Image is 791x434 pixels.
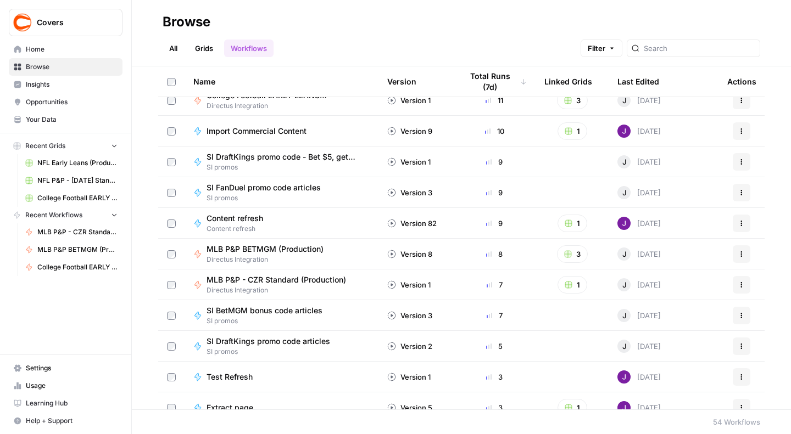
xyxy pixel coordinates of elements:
a: Import Commercial Content [193,126,370,137]
span: SI promos [207,193,330,203]
span: College Football EARLY LEANS (Production) [37,262,118,272]
img: nj1ssy6o3lyd6ijko0eoja4aphzn [617,401,631,414]
div: Version 1 [387,371,431,382]
div: Linked Grids [544,66,592,97]
span: Learning Hub [26,398,118,408]
a: MLB P&P - CZR Standard (Production)Directus Integration [193,274,370,295]
div: Version 9 [387,126,432,137]
a: Grids [188,40,220,57]
div: 9 [462,187,527,198]
a: All [163,40,184,57]
span: J [622,310,626,321]
div: [DATE] [617,247,661,261]
span: SI DraftKings promo code articles [207,336,330,347]
span: Opportunities [26,97,118,107]
span: College Football EARLY LEANS (Production) Grid (1) [37,193,118,203]
a: SI BetMGM bonus code articlesSI promos [193,305,370,326]
div: Version 5 [387,402,432,413]
a: College Football EARLY LEANS (Production)Directus Integration [193,90,370,111]
span: Usage [26,381,118,391]
div: 3 [462,402,527,413]
div: Version 1 [387,156,431,167]
a: College Football EARLY LEANS (Production) Grid (1) [20,189,122,207]
div: [DATE] [617,217,661,230]
div: 10 [462,126,527,137]
div: Version [387,66,416,97]
span: Insights [26,80,118,89]
img: nj1ssy6o3lyd6ijko0eoja4aphzn [617,125,631,138]
span: Home [26,44,118,54]
a: Usage [9,377,122,394]
span: Recent Grids [25,141,65,151]
a: Browse [9,58,122,76]
span: J [622,187,626,198]
span: SI promos [207,347,339,357]
a: Test Refresh [193,371,370,382]
div: 7 [462,310,527,321]
span: SI BetMGM bonus code articles [207,305,322,316]
a: Insights [9,76,122,93]
span: J [622,156,626,167]
div: Version 82 [387,218,437,229]
div: 54 Workflows [713,416,760,427]
div: 9 [462,218,527,229]
div: 11 [462,95,527,106]
span: Content refresh [207,224,272,234]
img: nj1ssy6o3lyd6ijko0eoja4aphzn [617,370,631,384]
a: Extract page [193,402,370,413]
div: Last Edited [617,66,659,97]
span: Content refresh [207,213,263,224]
div: Version 1 [387,95,431,106]
div: [DATE] [617,309,661,322]
span: J [622,95,626,106]
span: J [622,249,626,260]
div: [DATE] [617,370,661,384]
a: MLB P&P BETMGM (Production)Directus Integration [193,244,370,264]
span: Your Data [26,115,118,125]
button: Recent Grids [9,138,122,154]
div: [DATE] [617,125,661,138]
span: Import Commercial Content [207,126,307,137]
div: Version 3 [387,310,432,321]
div: Name [193,66,370,97]
a: Learning Hub [9,394,122,412]
div: Total Runs (7d) [462,66,527,97]
a: MLB P&P - CZR Standard (Production) [20,223,122,241]
span: MLB P&P BETMGM (Production) [207,244,324,255]
div: 9 [462,156,527,167]
span: Covers [37,17,103,28]
span: Help + Support [26,416,118,426]
span: Filter [588,43,605,54]
a: Opportunities [9,93,122,111]
span: MLB P&P BETMGM (Production) [37,245,118,255]
span: Settings [26,363,118,373]
span: NFL Early Leans (Production) Grid [37,158,118,168]
span: Browse [26,62,118,72]
a: College Football EARLY LEANS (Production) [20,258,122,276]
button: Recent Workflows [9,207,122,223]
a: SI DraftKings promo code articlesSI promos [193,336,370,357]
span: Directus Integration [207,285,355,295]
div: Version 1 [387,279,431,290]
div: Browse [163,13,210,31]
button: Filter [581,40,622,57]
span: Directus Integration [207,255,332,264]
img: Covers Logo [13,13,32,32]
div: Actions [727,66,756,97]
a: SI DraftKings promo code - Bet $5, get $200 if you winSI promos [193,151,370,172]
div: [DATE] [617,94,661,107]
span: Directus Integration [207,101,370,111]
span: J [622,279,626,290]
div: Version 3 [387,187,432,198]
input: Search [644,43,755,54]
img: nj1ssy6o3lyd6ijko0eoja4aphzn [617,217,631,230]
div: 7 [462,279,527,290]
a: SI FanDuel promo code articlesSI promos [193,182,370,203]
button: 1 [558,276,587,294]
span: NFL P&P - [DATE] Standard (Production) Grid [37,176,118,185]
a: Settings [9,359,122,377]
div: [DATE] [617,155,661,168]
span: SI DraftKings promo code - Bet $5, get $200 if you win [207,151,361,162]
button: 1 [558,215,587,232]
button: Help + Support [9,412,122,430]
